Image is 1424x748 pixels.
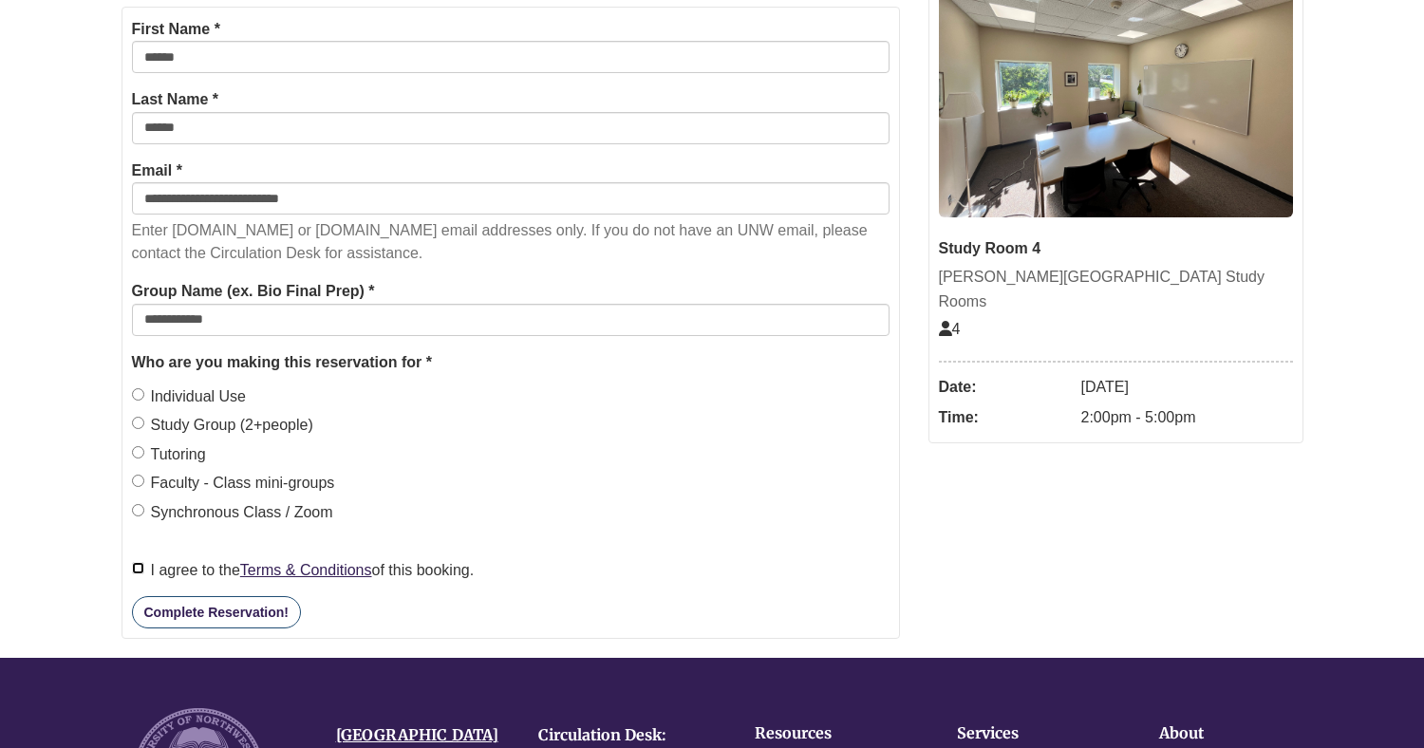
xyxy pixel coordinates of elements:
[1159,725,1302,742] h4: About
[132,475,144,487] input: Faculty - Class mini-groups
[132,87,219,112] label: Last Name *
[132,413,313,438] label: Study Group (2+people)
[132,417,144,429] input: Study Group (2+people)
[939,236,1293,261] div: Study Room 4
[132,384,247,409] label: Individual Use
[132,504,144,516] input: Synchronous Class / Zoom
[336,725,498,744] a: [GEOGRAPHIC_DATA]
[939,265,1293,313] div: [PERSON_NAME][GEOGRAPHIC_DATA] Study Rooms
[538,727,712,744] h4: Circulation Desk:
[132,159,182,183] label: Email *
[132,17,220,42] label: First Name *
[957,725,1100,742] h4: Services
[132,500,333,525] label: Synchronous Class / Zoom
[939,402,1072,433] dt: Time:
[132,471,335,496] label: Faculty - Class mini-groups
[132,219,890,265] p: Enter [DOMAIN_NAME] or [DOMAIN_NAME] email addresses only. If you do not have an UNW email, pleas...
[132,562,144,574] input: I agree to theTerms & Conditionsof this booking.
[132,279,375,304] label: Group Name (ex. Bio Final Prep) *
[132,446,144,458] input: Tutoring
[939,321,961,337] span: The capacity of this space
[240,562,372,578] a: Terms & Conditions
[132,388,144,401] input: Individual Use
[1081,372,1293,402] dd: [DATE]
[755,725,898,742] h4: Resources
[132,350,890,375] legend: Who are you making this reservation for *
[132,596,301,628] button: Complete Reservation!
[1081,402,1293,433] dd: 2:00pm - 5:00pm
[939,372,1072,402] dt: Date:
[132,558,475,583] label: I agree to the of this booking.
[132,442,206,467] label: Tutoring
